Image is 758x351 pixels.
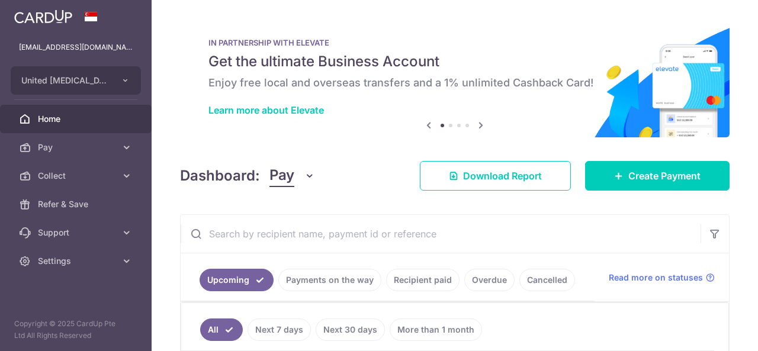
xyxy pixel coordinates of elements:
[19,41,133,53] p: [EMAIL_ADDRESS][DOMAIN_NAME]
[386,269,460,291] a: Recipient paid
[38,113,116,125] span: Home
[269,165,294,187] span: Pay
[609,272,703,284] span: Read more on statuses
[14,9,72,24] img: CardUp
[464,269,515,291] a: Overdue
[628,169,701,183] span: Create Payment
[208,38,701,47] p: IN PARTNERSHIP WITH ELEVATE
[38,227,116,239] span: Support
[585,161,730,191] a: Create Payment
[38,198,116,210] span: Refer & Save
[390,318,482,341] a: More than 1 month
[11,66,141,95] button: United [MEDICAL_DATA] and [MEDICAL_DATA] Specialist Clinic Pte Ltd
[21,75,109,86] span: United [MEDICAL_DATA] and [MEDICAL_DATA] Specialist Clinic Pte Ltd
[248,318,311,341] a: Next 7 days
[38,255,116,267] span: Settings
[609,272,715,284] a: Read more on statuses
[180,165,260,186] h4: Dashboard:
[181,215,701,253] input: Search by recipient name, payment id or reference
[519,269,575,291] a: Cancelled
[200,318,243,341] a: All
[420,161,571,191] a: Download Report
[180,19,730,137] img: Renovation banner
[208,76,701,90] h6: Enjoy free local and overseas transfers and a 1% unlimited Cashback Card!
[208,52,701,71] h5: Get the ultimate Business Account
[38,170,116,182] span: Collect
[682,315,746,345] iframe: Opens a widget where you can find more information
[38,141,116,153] span: Pay
[269,165,315,187] button: Pay
[208,104,324,116] a: Learn more about Elevate
[278,269,381,291] a: Payments on the way
[200,269,274,291] a: Upcoming
[316,318,385,341] a: Next 30 days
[463,169,542,183] span: Download Report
